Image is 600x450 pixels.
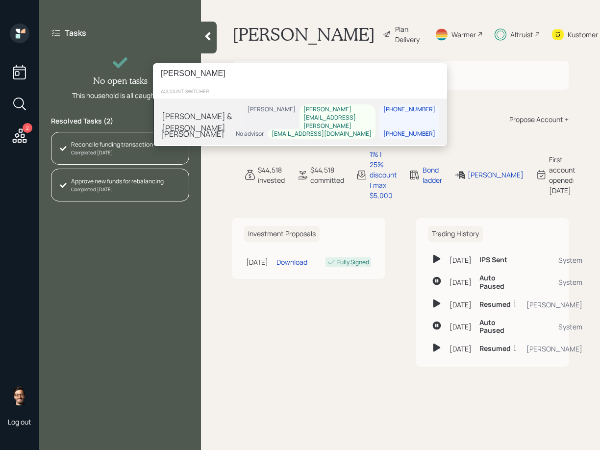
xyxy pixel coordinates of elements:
[153,63,447,84] input: Type a command or search…
[153,84,447,99] div: account switcher
[272,129,372,138] div: [EMAIL_ADDRESS][DOMAIN_NAME]
[236,129,264,138] div: No advisor
[383,105,435,114] div: [PHONE_NUMBER]
[161,128,225,140] div: [PERSON_NAME]
[248,105,296,114] div: [PERSON_NAME]
[383,129,435,138] div: [PHONE_NUMBER]
[303,105,372,138] div: [PERSON_NAME][EMAIL_ADDRESS][PERSON_NAME][DOMAIN_NAME]
[162,110,244,133] div: [PERSON_NAME] & [PERSON_NAME]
